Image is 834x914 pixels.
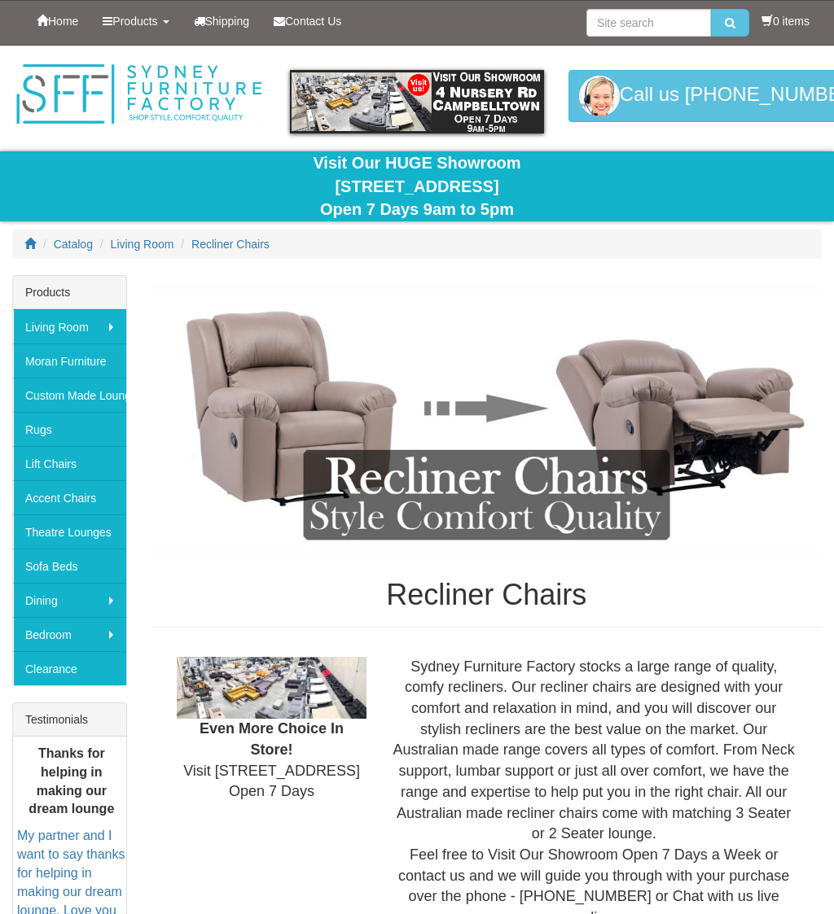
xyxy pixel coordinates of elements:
[13,480,126,514] a: Accent Chairs
[261,1,353,42] a: Contact Us
[762,13,810,29] li: 0 items
[112,15,157,28] span: Products
[191,238,270,251] a: Recliner Chairs
[29,746,114,816] b: Thanks for helping in making our dream lounge
[13,446,126,480] a: Lift Chairs
[54,238,93,251] a: Catalog
[285,15,341,28] span: Contact Us
[151,283,822,562] img: Recliner Chairs
[13,309,126,343] a: Living Room
[90,1,181,42] a: Products
[200,720,344,758] b: Even More Choice In Store!
[205,15,250,28] span: Shipping
[13,276,126,309] div: Products
[13,343,126,378] a: Moran Furniture
[111,238,174,251] a: Living Room
[13,583,126,617] a: Dining
[165,657,380,802] div: Visit [STREET_ADDRESS] Open 7 Days
[13,617,126,651] a: Bedroom
[12,151,822,221] div: Visit Our HUGE Showroom [STREET_ADDRESS] Open 7 Days 9am to 5pm
[24,1,90,42] a: Home
[13,549,126,583] a: Sofa Beds
[48,15,78,28] span: Home
[13,514,126,549] a: Theatre Lounges
[13,651,126,685] a: Clearance
[177,657,367,719] img: Showroom
[586,9,711,37] input: Site search
[13,703,126,737] div: Testimonials
[12,62,266,127] img: Sydney Furniture Factory
[151,579,822,611] h1: Recliner Chairs
[182,1,262,42] a: Shipping
[13,378,126,412] a: Custom Made Lounges
[13,412,126,446] a: Rugs
[290,70,543,133] img: showroom.gif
